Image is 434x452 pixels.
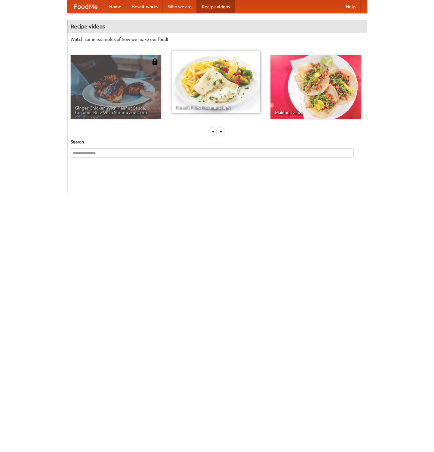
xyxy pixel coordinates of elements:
[104,0,126,13] a: Home
[270,55,361,119] a: Making Tacos
[67,0,104,13] a: FoodMe
[175,105,257,110] span: French Fries Fish and Chips
[218,127,224,135] div: »
[210,127,216,135] div: «
[341,0,361,13] a: Help
[275,110,357,115] span: Making Tacos
[197,0,235,13] a: Recipe videos
[71,139,364,145] h5: Search
[67,20,367,33] h4: Recipe videos
[126,0,163,13] a: How it works
[71,36,364,42] p: Watch some examples of how we make our food!
[163,0,197,13] a: Who we are
[171,50,261,114] a: French Fries Fish and Chips
[152,58,158,65] img: 483408.png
